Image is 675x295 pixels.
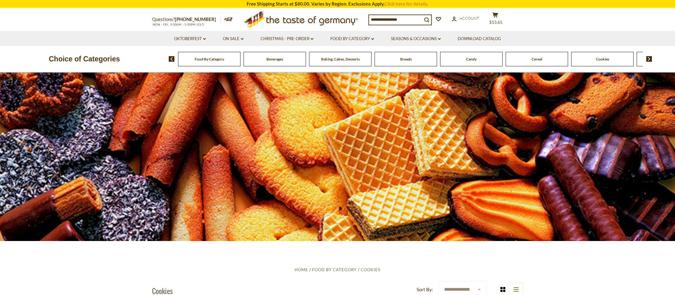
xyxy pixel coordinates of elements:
a: Food By Category [330,35,374,42]
a: Seasons & Occasions [391,35,441,42]
a: Home [295,267,308,272]
a: Breads [400,57,412,61]
a: Oktoberfest [174,35,206,42]
a: Food By Category [195,57,224,61]
a: Account [452,15,479,22]
span: MON - FRI, 9:00AM - 5:00PM (EST) [152,23,205,26]
a: Food By Category [312,267,357,272]
a: Christmas - PRE-ORDER [261,35,313,42]
span: $13.65 [489,20,503,25]
p: Questions? [152,15,221,23]
a: Download Catalog [458,35,501,42]
a: Click here for details. [384,1,428,6]
img: previous arrow [169,56,175,62]
a: Candy [466,57,477,61]
img: next arrow [646,56,652,62]
a: Cookies [596,57,609,61]
a: On Sale [223,35,244,42]
a: Cereal [532,57,542,61]
span: Account [460,16,479,21]
label: Sort By: [417,286,433,293]
a: Baking, Cakes, Desserts [321,57,360,61]
button: $13.65 [486,12,504,27]
a: Cookies [361,267,380,272]
a: [PHONE_NUMBER] [175,16,216,22]
a: Beverages [266,57,283,61]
